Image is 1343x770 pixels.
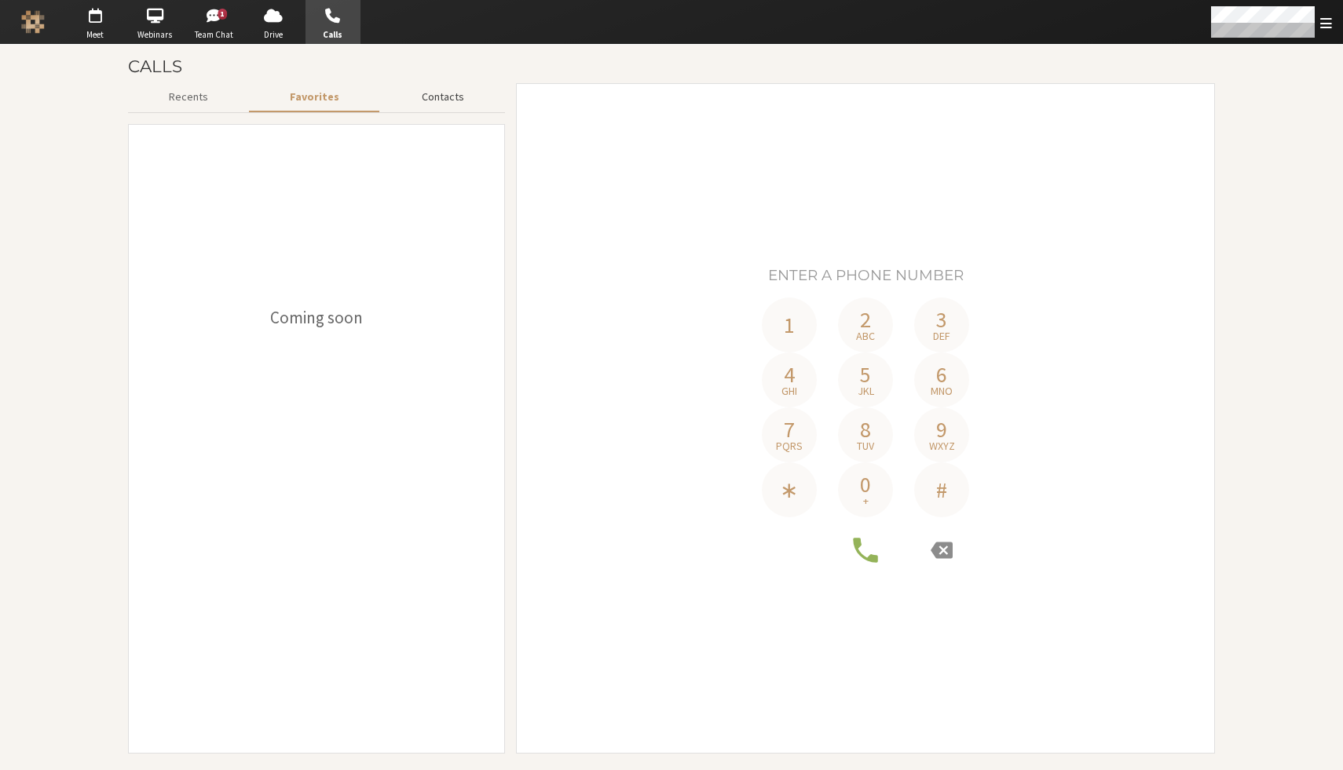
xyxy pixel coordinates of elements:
span: 4 [784,363,795,385]
div: 1 [218,9,228,20]
button: 8tuv [838,407,893,462]
button: 9wxyz [914,407,969,462]
span: Team Chat [187,28,242,42]
div: Coming soon [140,305,493,330]
span: 2 [860,308,871,330]
span: 8 [860,418,871,440]
iframe: Chat [1304,729,1331,759]
span: Meet [68,28,123,42]
span: mno [931,385,953,396]
span: Webinars [127,28,182,42]
span: tuv [857,440,874,451]
button: 6mno [914,352,969,407]
span: 3 [936,308,947,330]
button: 0+ [838,462,893,517]
span: ghi [781,385,797,396]
span: 7 [784,418,795,440]
button: 5jkl [838,352,893,407]
span: # [936,479,947,501]
h4: Phone number [528,254,1203,297]
button: 7pqrs [762,407,817,462]
span: def [933,330,950,341]
span: 6 [936,363,947,385]
span: 9 [936,418,947,440]
span: 0 [860,473,871,495]
button: 3def [914,297,969,352]
button: ∗ [762,462,817,517]
span: pqrs [776,440,803,451]
button: Recents [128,83,249,111]
span: ∗ [780,479,798,501]
span: jkl [858,385,874,396]
span: Calls [306,28,360,42]
button: # [914,462,969,517]
h3: Calls [128,57,1215,75]
span: wxyz [929,440,955,451]
button: Contacts [381,83,505,111]
button: 4ghi [762,352,817,407]
span: abc [856,330,875,341]
span: Drive [246,28,301,42]
span: 5 [860,363,871,385]
span: + [863,495,869,506]
img: Iotum [21,10,45,34]
button: 2abc [838,297,893,352]
span: 1 [784,314,795,336]
button: 1 [762,297,817,352]
button: Favorites [249,83,380,111]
